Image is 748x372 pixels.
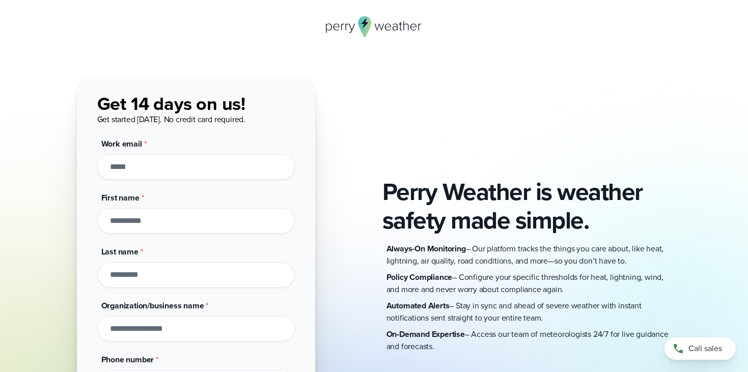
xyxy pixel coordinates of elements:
[386,243,672,267] p: – Our platform tracks the things you care about, like heat, lightning, air quality, road conditio...
[386,328,672,353] p: – Access our team of meteorologists 24/7 for live guidance and forecasts.
[386,271,672,296] p: – Configure your specific thresholds for heat, lightning, wind, and more and never worry about co...
[386,300,450,311] strong: Automated Alerts
[664,337,736,360] a: Call sales
[101,300,204,311] span: Organization/business name
[386,300,672,324] p: – Stay in sync and ahead of severe weather with instant notifications sent straight to your entir...
[386,243,466,254] strong: Always-On Monitoring
[101,246,138,257] span: Last name
[101,192,140,204] span: First name
[386,271,453,283] strong: Policy Compliance
[386,328,465,340] strong: On-Demand Expertise
[97,90,246,117] span: Get 14 days on us!
[688,342,722,355] span: Call sales
[382,178,672,235] h2: Perry Weather is weather safety made simple.
[101,354,154,365] span: Phone number
[101,138,142,150] span: Work email
[97,113,245,125] span: Get started [DATE]. No credit card required.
